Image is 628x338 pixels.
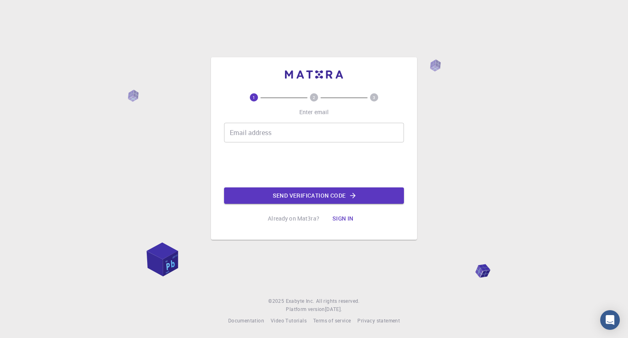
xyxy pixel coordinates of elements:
[286,297,314,304] span: Exabyte Inc.
[299,108,329,116] p: Enter email
[326,210,360,227] button: Sign in
[224,187,404,204] button: Send verification code
[357,317,400,324] span: Privacy statement
[268,214,319,223] p: Already on Mat3ra?
[271,317,307,325] a: Video Tutorials
[271,317,307,324] span: Video Tutorials
[357,317,400,325] a: Privacy statement
[228,317,264,324] span: Documentation
[228,317,264,325] a: Documentation
[600,310,620,330] div: Open Intercom Messenger
[313,317,351,324] span: Terms of service
[268,297,285,305] span: © 2025
[316,297,360,305] span: All rights reserved.
[286,305,325,313] span: Platform version
[313,95,315,100] text: 2
[373,95,375,100] text: 3
[325,306,342,312] span: [DATE] .
[286,297,314,305] a: Exabyte Inc.
[313,317,351,325] a: Terms of service
[252,149,376,181] iframe: reCAPTCHA
[253,95,255,100] text: 1
[325,305,342,313] a: [DATE].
